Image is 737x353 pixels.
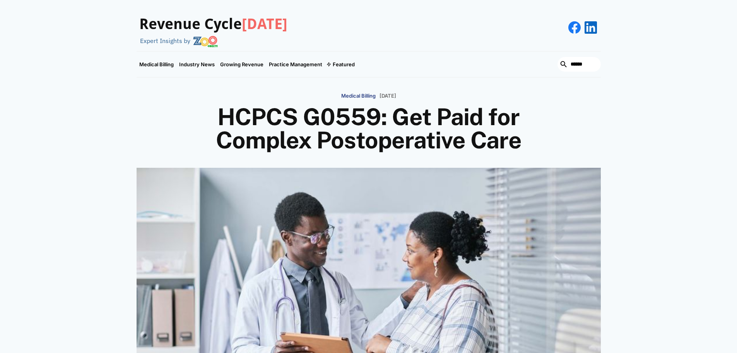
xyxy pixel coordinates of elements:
a: Medical Billing [341,89,376,102]
p: [DATE] [380,93,396,99]
span: [DATE] [242,15,287,33]
a: Growing Revenue [217,52,266,77]
p: Medical Billing [341,93,376,99]
div: Expert Insights by [140,37,190,45]
h3: Revenue Cycle [139,15,287,33]
a: Medical Billing [137,52,176,77]
a: Revenue Cycle[DATE]Expert Insights by [137,8,287,47]
a: Practice Management [266,52,325,77]
div: Featured [333,61,355,67]
h1: HCPCS G0559: Get Paid for Complex Postoperative Care [183,105,554,152]
a: Industry News [176,52,217,77]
